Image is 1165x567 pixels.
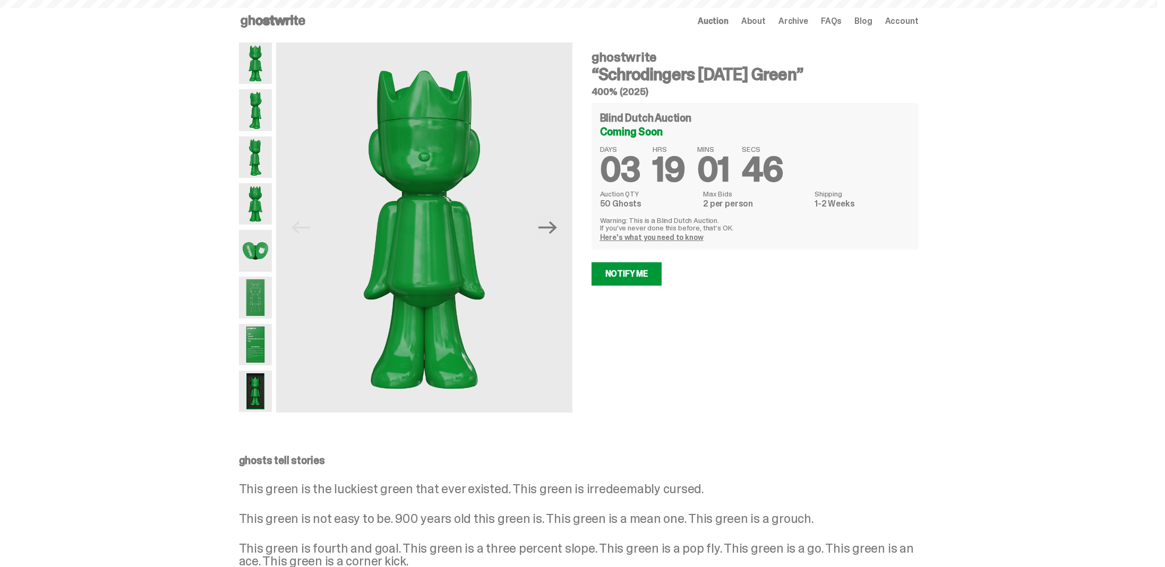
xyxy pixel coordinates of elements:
a: Account [885,17,919,25]
span: 03 [600,148,640,192]
p: This green is not easy to be. 900 years old this green is. This green is a mean one. This green i... [239,512,919,525]
span: 46 [742,148,783,192]
img: Schrodinger_Green_Hero_2.png [239,89,272,131]
span: 19 [653,148,684,192]
span: DAYS [600,145,640,153]
dt: Max Bids [703,190,808,197]
p: This green is the luckiest green that ever existed. This green is irredeemably cursed. [239,483,919,495]
a: Notify Me [592,262,662,286]
img: Schrodinger_Green_Hero_6.png [239,183,272,225]
a: Here's what you need to know [600,233,704,242]
img: Schrodinger_Green_Hero_9.png [239,277,272,318]
h4: ghostwrite [592,51,919,64]
h4: Blind Dutch Auction [600,113,691,123]
img: Schrodinger_Green_Hero_12.png [239,324,272,365]
span: 01 [697,148,729,192]
span: HRS [653,145,684,153]
span: MINS [697,145,729,153]
p: Warning: This is a Blind Dutch Auction. If you’ve never done this before, that’s OK. [600,217,910,231]
dd: 1-2 Weeks [815,200,910,208]
button: Next [536,216,560,239]
img: Schrodinger_Green_Hero_1.png [239,42,272,84]
a: Auction [698,17,729,25]
span: SECS [742,145,783,153]
h5: 400% (2025) [592,87,919,97]
dt: Auction QTY [600,190,697,197]
dd: 50 Ghosts [600,200,697,208]
dt: Shipping [815,190,910,197]
a: Blog [854,17,872,25]
img: Schrodinger_Green_Hero_7.png [239,230,272,271]
img: Schrodinger_Green_Hero_3.png [239,136,272,178]
a: FAQs [821,17,842,25]
a: Archive [778,17,808,25]
h3: “Schrodingers [DATE] Green” [592,66,919,83]
p: ghosts tell stories [239,455,919,466]
img: Schrodinger_Green_Hero_1.png [276,42,572,413]
img: Schrodinger_Green_Hero_13.png [239,371,272,412]
a: About [741,17,766,25]
div: Coming Soon [600,126,910,137]
dd: 2 per person [703,200,808,208]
